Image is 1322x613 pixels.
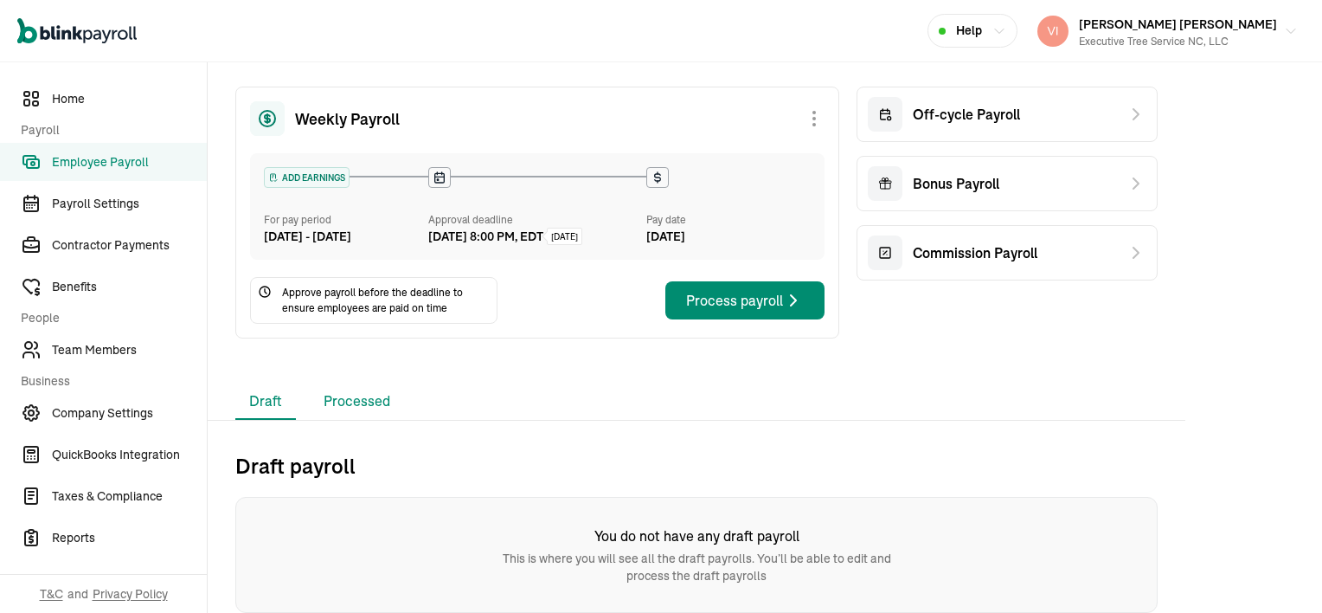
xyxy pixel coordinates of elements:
[686,290,804,311] div: Process payroll
[52,446,207,464] span: QuickBooks Integration
[40,585,63,603] span: T&C
[310,384,404,420] li: Processed
[52,278,207,296] span: Benefits
[646,212,811,228] div: Pay date
[1079,16,1277,32] span: [PERSON_NAME] [PERSON_NAME]
[52,487,207,506] span: Taxes & Compliance
[21,121,196,139] span: Payroll
[956,22,982,40] span: Help
[295,107,400,131] span: Weekly Payroll
[913,173,999,194] span: Bonus Payroll
[282,285,490,316] span: Approve payroll before the deadline to ensure employees are paid on time
[52,236,207,255] span: Contractor Payments
[665,281,825,319] button: Process payroll
[913,242,1037,263] span: Commission Payroll
[52,195,207,213] span: Payroll Settings
[551,230,578,243] span: [DATE]
[646,228,811,246] div: [DATE]
[21,309,196,327] span: People
[265,168,349,187] div: ADD EARNINGS
[264,228,428,246] div: [DATE] - [DATE]
[1030,10,1305,53] button: [PERSON_NAME] [PERSON_NAME]Executive Tree Service NC, LLC
[52,404,207,423] span: Company Settings
[428,228,543,246] div: [DATE] 8:00 PM, EDT
[428,212,640,228] div: Approval deadline
[52,341,207,359] span: Team Members
[1079,34,1277,49] div: Executive Tree Service NC, LLC
[93,585,168,603] span: Privacy Policy
[52,90,207,108] span: Home
[489,550,904,584] p: This is where you will see all the draft payrolls. You’ll be able to edit and process the draft p...
[913,104,1020,125] span: Off-cycle Payroll
[17,6,137,56] nav: Global
[235,452,1158,480] h2: Draft payroll
[52,529,207,547] span: Reports
[235,384,296,420] li: Draft
[489,526,904,546] h6: You do not have any draft payroll
[52,153,207,171] span: Employee Payroll
[21,372,196,390] span: Business
[1235,530,1322,613] iframe: Chat Widget
[264,212,428,228] div: For pay period
[927,14,1017,48] button: Help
